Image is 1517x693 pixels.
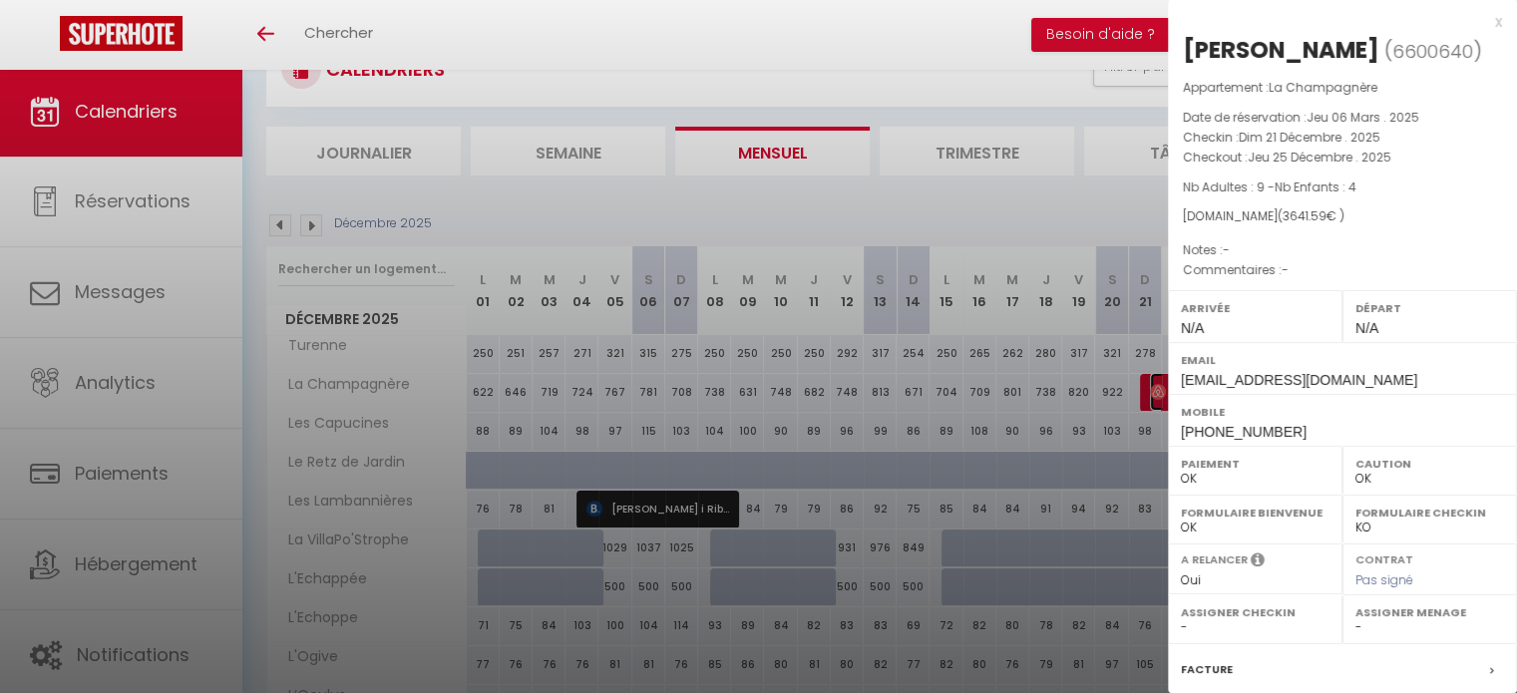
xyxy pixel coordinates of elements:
[1181,602,1329,622] label: Assigner Checkin
[1181,320,1204,336] span: N/A
[1181,424,1307,440] span: [PHONE_NUMBER]
[1432,603,1502,678] iframe: Chat
[1183,240,1502,260] p: Notes :
[1355,571,1413,588] span: Pas signé
[1355,298,1504,318] label: Départ
[1307,109,1419,126] span: Jeu 06 Mars . 2025
[1275,178,1356,195] span: Nb Enfants : 4
[1183,148,1502,168] p: Checkout :
[1355,503,1504,522] label: Formulaire Checkin
[1181,350,1504,370] label: Email
[1181,551,1248,568] label: A relancer
[1181,503,1329,522] label: Formulaire Bienvenue
[1239,129,1380,146] span: Dim 21 Décembre . 2025
[1278,207,1344,224] span: ( € )
[1183,207,1502,226] div: [DOMAIN_NAME]
[1269,79,1377,96] span: La Champagnère
[1392,39,1473,64] span: 6600640
[1384,37,1482,65] span: ( )
[1181,372,1417,388] span: [EMAIL_ADDRESS][DOMAIN_NAME]
[16,8,76,68] button: Ouvrir le widget de chat LiveChat
[1183,78,1502,98] p: Appartement :
[1355,454,1504,474] label: Caution
[1181,454,1329,474] label: Paiement
[1183,260,1502,280] p: Commentaires :
[1181,402,1504,422] label: Mobile
[1183,108,1502,128] p: Date de réservation :
[1223,241,1230,258] span: -
[1168,10,1502,34] div: x
[1181,298,1329,318] label: Arrivée
[1282,261,1289,278] span: -
[1355,320,1378,336] span: N/A
[1355,551,1413,564] label: Contrat
[1251,551,1265,573] i: Sélectionner OUI si vous souhaiter envoyer les séquences de messages post-checkout
[1183,128,1502,148] p: Checkin :
[1355,602,1504,622] label: Assigner Menage
[1248,149,1391,166] span: Jeu 25 Décembre . 2025
[1283,207,1327,224] span: 3641.59
[1181,659,1233,680] label: Facture
[1183,178,1356,195] span: Nb Adultes : 9 -
[1183,34,1379,66] div: [PERSON_NAME]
